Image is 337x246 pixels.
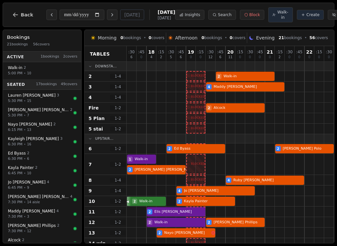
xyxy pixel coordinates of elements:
span: covers [149,35,165,40]
span: 1 [129,157,131,162]
span: 15 [27,98,31,103]
span: 7:30 PM [8,228,22,234]
span: 0 [190,56,192,59]
button: Next day [107,10,117,20]
span: 2 [277,146,279,151]
span: Evening [256,35,274,41]
span: 2 [35,165,38,171]
h3: Bookings [7,34,77,40]
span: [PERSON_NAME] [PERSON_NAME] [8,107,69,112]
svg: Allergens: Gluten [211,231,215,235]
span: 0 [259,56,261,59]
span: 2 [70,107,72,113]
span: 1 - 2 [110,220,126,225]
span: 0 [239,56,241,59]
span: 7:30 PM [8,214,22,219]
span: Maddy [PERSON_NAME] [214,84,284,90]
button: Insights [175,10,204,20]
span: 4 [150,56,152,59]
span: 4 [89,94,92,101]
span: [DATE] [158,9,175,15]
span: 4 [47,180,49,185]
span: 0 [120,36,123,40]
span: • [24,142,26,147]
span: [PERSON_NAME] [PERSON_NAME] [8,194,69,199]
span: 0 [308,56,310,59]
span: 0 [298,56,300,59]
span: Search [218,12,231,17]
span: 2 [168,146,171,151]
span: Walk-in [223,74,274,79]
span: 1 - 4 [110,178,126,183]
span: 4 [57,209,59,214]
span: 2 [208,220,210,225]
span: Upstair... [95,136,114,141]
span: : 30 [286,50,293,54]
span: 0 [318,56,320,59]
span: 6 [27,156,29,161]
span: Active [7,54,24,59]
span: Alcock [8,237,21,243]
span: Walk-in [139,199,166,204]
span: : 15 [237,50,243,54]
span: Ed Byass [8,151,26,156]
span: • [143,35,146,40]
span: 12 [27,229,31,234]
span: 0 [288,56,290,59]
button: [PERSON_NAME] [PERSON_NAME]47:30 PM•14 aisle [4,192,80,207]
span: Maddy [PERSON_NAME] [8,209,55,214]
span: 2 [160,56,162,59]
span: Nayo [PERSON_NAME] [8,122,52,127]
span: Jo [PERSON_NAME] [184,188,255,194]
button: Kayleigh [PERSON_NAME]36:30 PM•16 [4,134,80,149]
span: Morning [98,35,117,41]
span: [PERSON_NAME] Phillips [214,220,265,225]
span: 20 [227,50,233,54]
span: • [24,127,26,132]
span: : 15 [197,50,204,54]
span: 2 [57,223,60,229]
span: 2 [149,209,151,214]
span: : 30 [128,50,135,54]
span: • [24,98,26,103]
span: 56 [309,36,315,40]
button: Block [240,10,264,20]
span: : 15 [158,50,164,54]
span: 21 bookings [7,42,28,47]
span: 0 [230,36,232,40]
button: Search [208,10,236,20]
span: 5 [170,56,172,59]
button: Walk-in [268,7,293,22]
span: 1 - 4 [110,95,126,100]
span: 5:30 PM [8,112,22,118]
span: 0 [249,56,251,59]
span: [PERSON_NAME] Phillips [8,223,56,228]
span: 6 [130,56,132,59]
span: 49 covers [61,82,77,87]
span: • [225,35,227,40]
span: 1 - 2 [110,126,126,132]
span: Kayla Painter [184,199,235,204]
span: 12 [89,219,95,226]
span: 4 [70,194,72,200]
span: 1 - 2 [110,105,126,111]
span: 1 bookings [40,54,59,60]
span: : 30 [247,50,253,54]
span: 6 [89,145,92,152]
span: 7 [27,113,29,118]
span: 2 [53,122,56,127]
span: • [24,200,26,205]
span: 2 [208,106,210,111]
button: [PERSON_NAME] Phillips27:30 PM•12 [4,221,80,236]
button: Lauren [PERSON_NAME]35:30 PM•15 [4,90,80,106]
span: 3 [89,84,92,90]
span: [DATE] [158,15,175,21]
span: Jo [PERSON_NAME] [8,180,45,185]
span: 6:30 PM [8,141,22,147]
span: covers [309,35,328,40]
span: Block [249,12,260,17]
span: 3 [60,136,63,142]
span: 2 [178,199,181,204]
span: 18 [148,50,154,54]
span: 10 [89,198,95,205]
